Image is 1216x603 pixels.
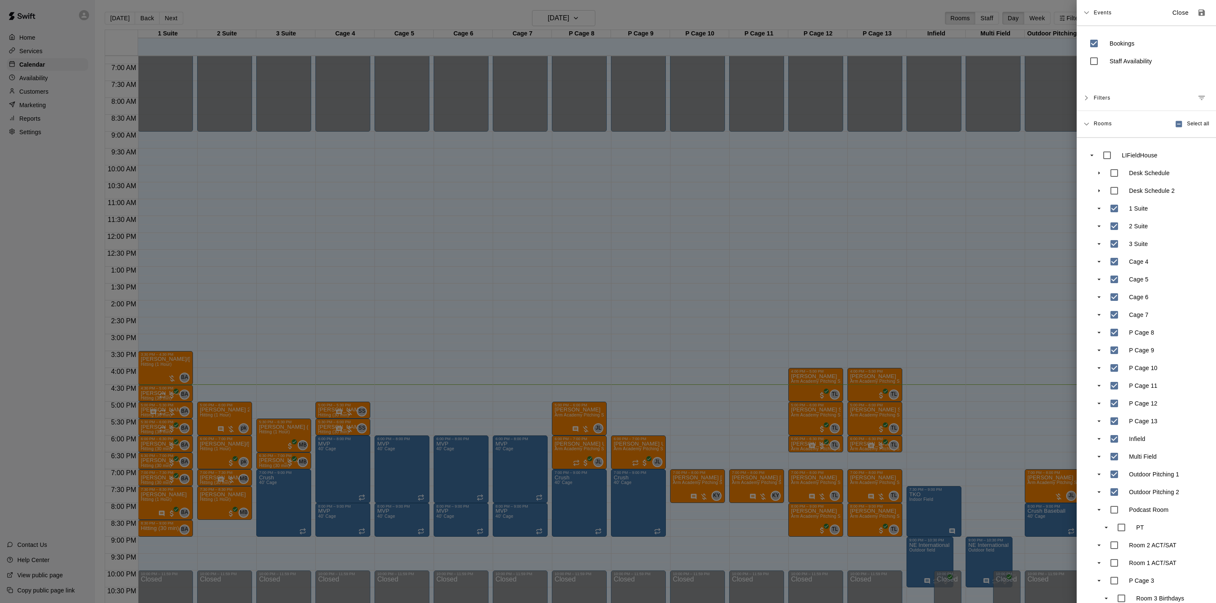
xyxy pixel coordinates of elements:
[1077,111,1216,138] div: RoomsSelect all
[1129,470,1179,479] p: Outdoor Pitching 1
[1129,187,1175,195] p: Desk Schedule 2
[1129,506,1169,514] p: Podcast Room
[1094,120,1112,127] span: Rooms
[1129,169,1170,177] p: Desk Schedule
[1094,5,1112,20] span: Events
[1110,57,1152,65] p: Staff Availability
[1129,488,1179,496] p: Outdoor Pitching 2
[1129,275,1148,284] p: Cage 5
[1129,240,1148,248] p: 3 Suite
[1136,523,1144,532] p: PT
[1194,90,1209,105] button: Manage filters
[1187,120,1209,128] span: Select all
[1077,85,1216,111] div: FiltersManage filters
[1129,311,1148,319] p: Cage 7
[1129,452,1156,461] p: Multi Field
[1129,435,1145,443] p: Infield
[1136,594,1184,603] p: Room 3 Birthdays
[1129,328,1154,337] p: P Cage 8
[1129,559,1176,567] p: Room 1 ACT/SAT
[1129,257,1148,266] p: Cage 4
[1110,39,1135,48] p: Bookings
[1129,541,1176,549] p: Room 2 ACT/SAT
[1129,364,1157,372] p: P Cage 10
[1122,151,1157,160] p: LIFieldHouse
[1129,576,1154,585] p: P Cage 3
[1129,204,1148,213] p: 1 Suite
[1129,381,1157,390] p: P Cage 11
[1129,399,1157,408] p: P Cage 12
[1167,6,1194,20] button: Close sidebar
[1129,417,1157,425] p: P Cage 13
[1194,5,1209,20] button: Save as default view
[1129,293,1148,301] p: Cage 6
[1129,346,1154,354] p: P Cage 9
[1173,8,1189,17] p: Close
[1129,222,1148,230] p: 2 Suite
[1094,90,1110,105] span: Filters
